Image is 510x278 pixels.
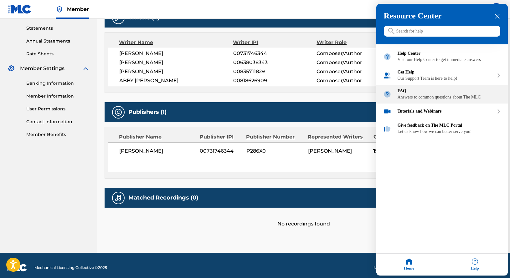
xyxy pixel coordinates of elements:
[398,89,501,94] div: FAQ
[398,123,501,128] div: Give feedback on The MLC Portal
[376,44,508,138] div: Resource center home modules
[383,108,391,116] img: module icon
[494,13,500,19] div: close resource center
[376,104,508,119] div: Tutorials and Webinars
[442,254,508,276] div: Help
[383,125,391,133] img: module icon
[376,254,442,276] div: Home
[383,90,391,99] img: module icon
[376,85,508,104] div: FAQ
[398,58,501,63] div: Visit our Help Center to get immediate answers
[398,109,494,114] div: Tutorials and Webinars
[497,109,501,114] svg: expand
[384,26,500,37] input: Search for help
[383,53,391,61] img: module icon
[384,12,500,21] h3: Resource Center
[376,48,508,66] div: Help Center
[398,51,501,56] div: Help Center
[398,95,501,100] div: Answers to common questions about The MLC
[376,44,508,138] div: entering resource center home
[398,76,494,81] div: Our Support Team is here to help!
[398,70,494,75] div: Get Help
[376,119,508,138] div: Give feedback on The MLC Portal
[383,72,391,80] img: module icon
[376,66,508,85] div: Get Help
[388,28,394,34] svg: icon
[497,73,501,78] svg: expand
[398,129,501,134] div: Let us know how we can better serve you!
